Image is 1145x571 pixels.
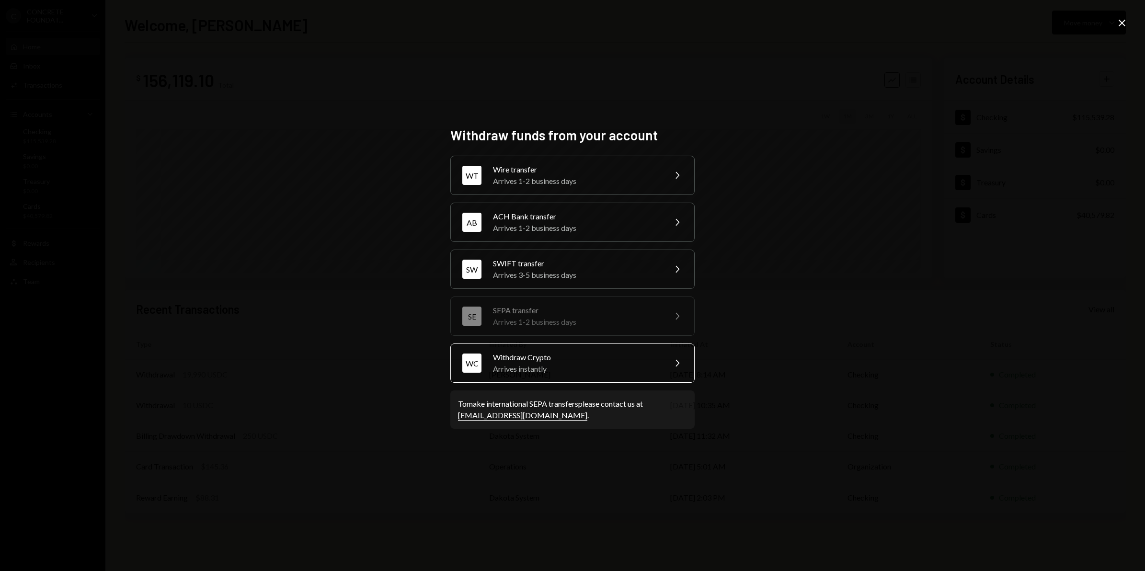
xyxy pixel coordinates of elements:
div: SEPA transfer [493,305,660,316]
button: WCWithdraw CryptoArrives instantly [450,343,695,383]
button: SESEPA transferArrives 1-2 business days [450,297,695,336]
div: WT [462,166,481,185]
div: Arrives 1-2 business days [493,316,660,328]
div: WC [462,354,481,373]
div: ACH Bank transfer [493,211,660,222]
div: SWIFT transfer [493,258,660,269]
button: ABACH Bank transferArrives 1-2 business days [450,203,695,242]
div: Withdraw Crypto [493,352,660,363]
div: Wire transfer [493,164,660,175]
button: SWSWIFT transferArrives 3-5 business days [450,250,695,289]
div: SW [462,260,481,279]
h2: Withdraw funds from your account [450,126,695,145]
a: [EMAIL_ADDRESS][DOMAIN_NAME] [458,411,587,421]
div: Arrives instantly [493,363,660,375]
div: To make international SEPA transfers please contact us at . [458,398,687,421]
div: Arrives 3-5 business days [493,269,660,281]
div: AB [462,213,481,232]
button: WTWire transferArrives 1-2 business days [450,156,695,195]
div: Arrives 1-2 business days [493,175,660,187]
div: SE [462,307,481,326]
div: Arrives 1-2 business days [493,222,660,234]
